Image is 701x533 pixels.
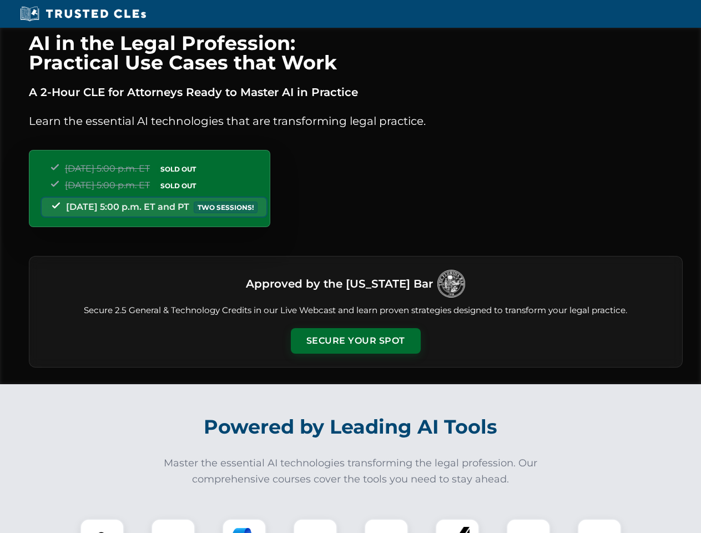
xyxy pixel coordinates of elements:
h3: Approved by the [US_STATE] Bar [246,274,433,294]
img: Logo [437,270,465,298]
img: Trusted CLEs [17,6,149,22]
span: SOLD OUT [157,163,200,175]
button: Secure Your Spot [291,328,421,354]
p: Secure 2.5 General & Technology Credits in our Live Webcast and learn proven strategies designed ... [43,304,669,317]
span: [DATE] 5:00 p.m. ET [65,180,150,190]
h1: AI in the Legal Profession: Practical Use Cases that Work [29,33,683,72]
span: SOLD OUT [157,180,200,192]
p: Master the essential AI technologies transforming the legal profession. Our comprehensive courses... [157,455,545,487]
p: Learn the essential AI technologies that are transforming legal practice. [29,112,683,130]
span: [DATE] 5:00 p.m. ET [65,163,150,174]
p: A 2-Hour CLE for Attorneys Ready to Master AI in Practice [29,83,683,101]
h2: Powered by Leading AI Tools [43,408,658,446]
